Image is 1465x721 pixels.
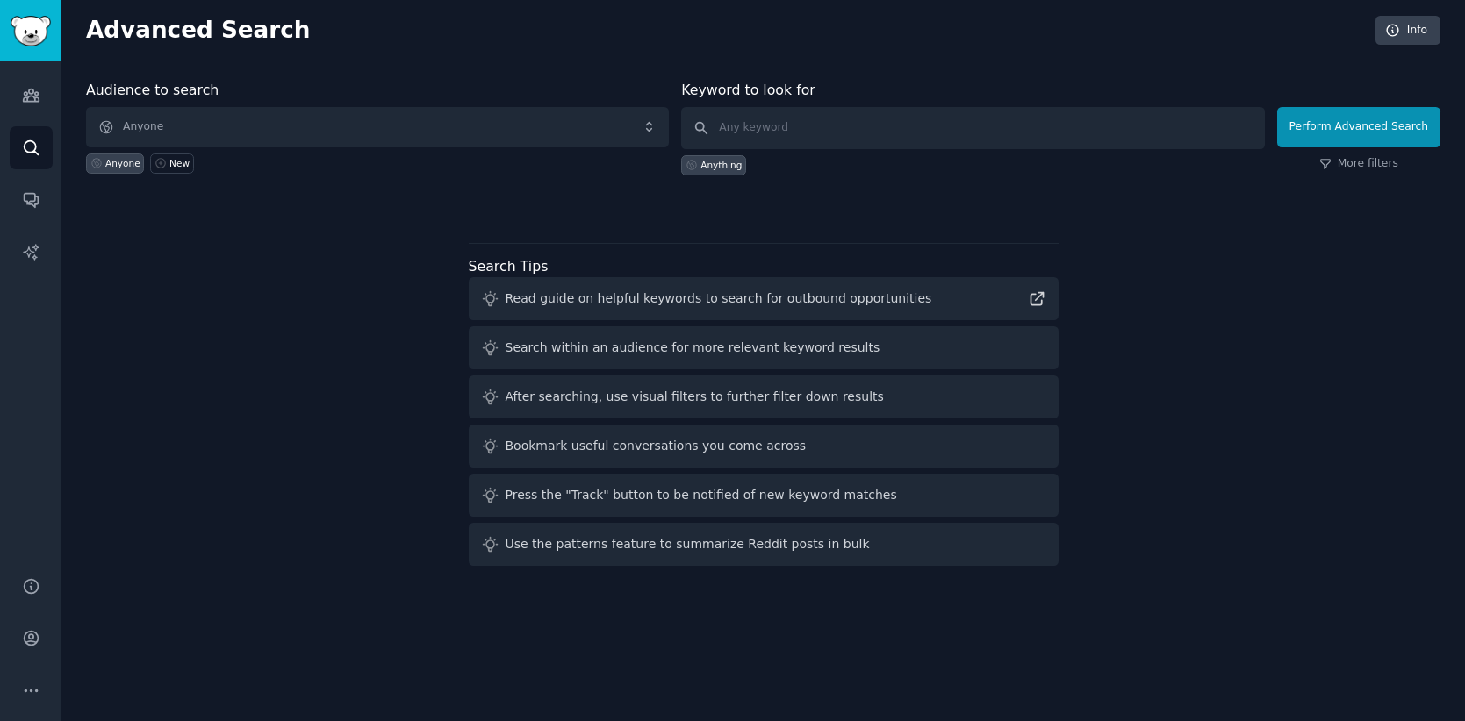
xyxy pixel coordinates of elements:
a: New [150,153,193,174]
div: Anything [700,159,742,171]
a: Info [1375,16,1440,46]
div: Bookmark useful conversations you come across [506,437,807,455]
button: Anyone [86,107,669,147]
label: Search Tips [469,258,549,275]
div: Read guide on helpful keywords to search for outbound opportunities [506,289,932,308]
label: Audience to search [86,82,219,98]
input: Any keyword [681,107,1264,149]
div: Press the "Track" button to be notified of new keyword matches [506,486,897,504]
img: GummySearch logo [11,16,51,46]
div: After searching, use visual filters to further filter down results [506,388,884,406]
div: New [169,157,190,169]
h2: Advanced Search [86,17,1366,45]
label: Keyword to look for [681,82,815,98]
div: Anyone [105,157,140,169]
button: Perform Advanced Search [1277,107,1440,147]
div: Search within an audience for more relevant keyword results [506,339,880,357]
a: More filters [1319,156,1398,172]
div: Use the patterns feature to summarize Reddit posts in bulk [506,535,870,553]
